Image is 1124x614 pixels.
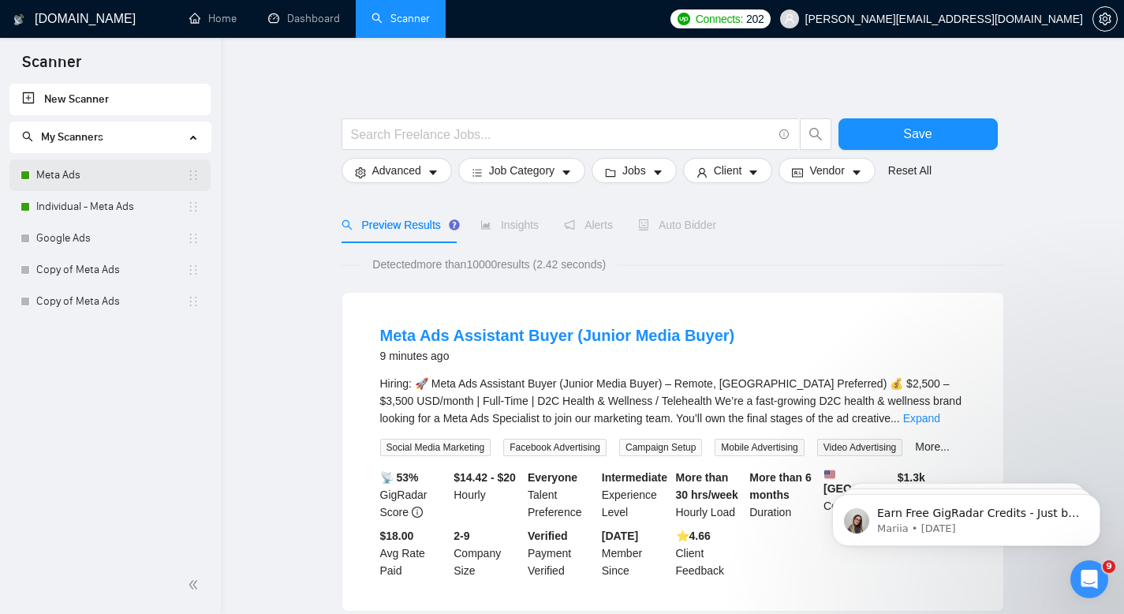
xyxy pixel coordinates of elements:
[903,412,940,425] a: Expand
[602,471,667,484] b: Intermediate
[528,530,568,542] b: Verified
[342,158,452,183] button: settingAdvancedcaret-down
[22,84,198,115] a: New Scanner
[683,158,773,183] button: userClientcaret-down
[817,439,903,456] span: Video Advertising
[602,530,638,542] b: [DATE]
[36,286,187,317] a: Copy of Meta Ads
[9,51,94,84] span: Scanner
[36,159,187,191] a: Meta Ads
[188,577,204,593] span: double-left
[187,169,200,182] span: holder
[592,158,677,183] button: folderJobscaret-down
[36,254,187,286] a: Copy of Meta Ads
[187,232,200,245] span: holder
[189,12,237,25] a: homeHome
[801,127,831,141] span: search
[561,167,572,178] span: caret-down
[1093,13,1117,25] span: setting
[809,162,844,179] span: Vendor
[447,218,461,232] div: Tooltip anchor
[779,158,875,183] button: idcardVendorcaret-down
[1103,560,1115,573] span: 9
[714,162,742,179] span: Client
[9,191,211,223] li: Individual - Meta Ads
[1070,560,1108,598] iframe: Intercom live chat
[41,130,103,144] span: My Scanners
[503,439,607,456] span: Facebook Advertising
[187,200,200,213] span: holder
[380,375,965,427] div: Hiring: 🚀 Meta Ads Assistant Buyer (Junior Media Buyer) – Remote, South America Preferred) 💰 $2,5...
[9,223,211,254] li: Google Ads
[915,440,950,453] a: More...
[380,439,491,456] span: Social Media Marketing
[22,130,103,144] span: My Scanners
[355,167,366,178] span: setting
[9,84,211,115] li: New Scanner
[792,167,803,178] span: idcard
[678,13,690,25] img: upwork-logo.png
[891,412,900,425] span: ...
[525,527,599,579] div: Payment Verified
[800,118,831,150] button: search
[36,223,187,254] a: Google Ads
[746,10,764,28] span: 202
[268,12,340,25] a: dashboardDashboard
[372,12,430,25] a: searchScanner
[187,264,200,276] span: holder
[1092,13,1118,25] a: setting
[380,346,735,365] div: 9 minutes ago
[472,167,483,178] span: bars
[361,256,617,273] span: Detected more than 10000 results (2.42 seconds)
[696,10,743,28] span: Connects:
[377,527,451,579] div: Avg Rate Paid
[1092,6,1118,32] button: setting
[454,530,469,542] b: 2-9
[480,219,491,230] span: area-chart
[525,469,599,521] div: Talent Preference
[480,219,539,231] span: Insights
[808,461,1124,571] iframe: Intercom notifications message
[380,530,414,542] b: $18.00
[187,295,200,308] span: holder
[528,471,577,484] b: Everyone
[489,162,555,179] span: Job Category
[342,219,455,231] span: Preview Results
[652,167,663,178] span: caret-down
[377,469,451,521] div: GigRadar Score
[372,162,421,179] span: Advanced
[619,439,702,456] span: Campaign Setup
[564,219,575,230] span: notification
[380,471,419,484] b: 📡 53%
[851,167,862,178] span: caret-down
[564,219,613,231] span: Alerts
[428,167,439,178] span: caret-down
[638,219,649,230] span: robot
[9,286,211,317] li: Copy of Meta Ads
[13,7,24,32] img: logo
[746,469,820,521] div: Duration
[838,118,998,150] button: Save
[638,219,716,231] span: Auto Bidder
[412,507,423,518] span: info-circle
[36,191,187,223] a: Individual - Meta Ads
[9,254,211,286] li: Copy of Meta Ads
[749,471,812,501] b: More than 6 months
[454,471,516,484] b: $14.42 - $20
[622,162,646,179] span: Jobs
[342,219,353,230] span: search
[351,125,772,144] input: Search Freelance Jobs...
[715,439,804,456] span: Mobile Advertising
[458,158,585,183] button: barsJob Categorycaret-down
[9,159,211,191] li: Meta Ads
[696,167,708,178] span: user
[779,129,790,140] span: info-circle
[903,124,932,144] span: Save
[676,530,711,542] b: ⭐️ 4.66
[676,471,738,501] b: More than 30 hrs/week
[599,469,673,521] div: Experience Level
